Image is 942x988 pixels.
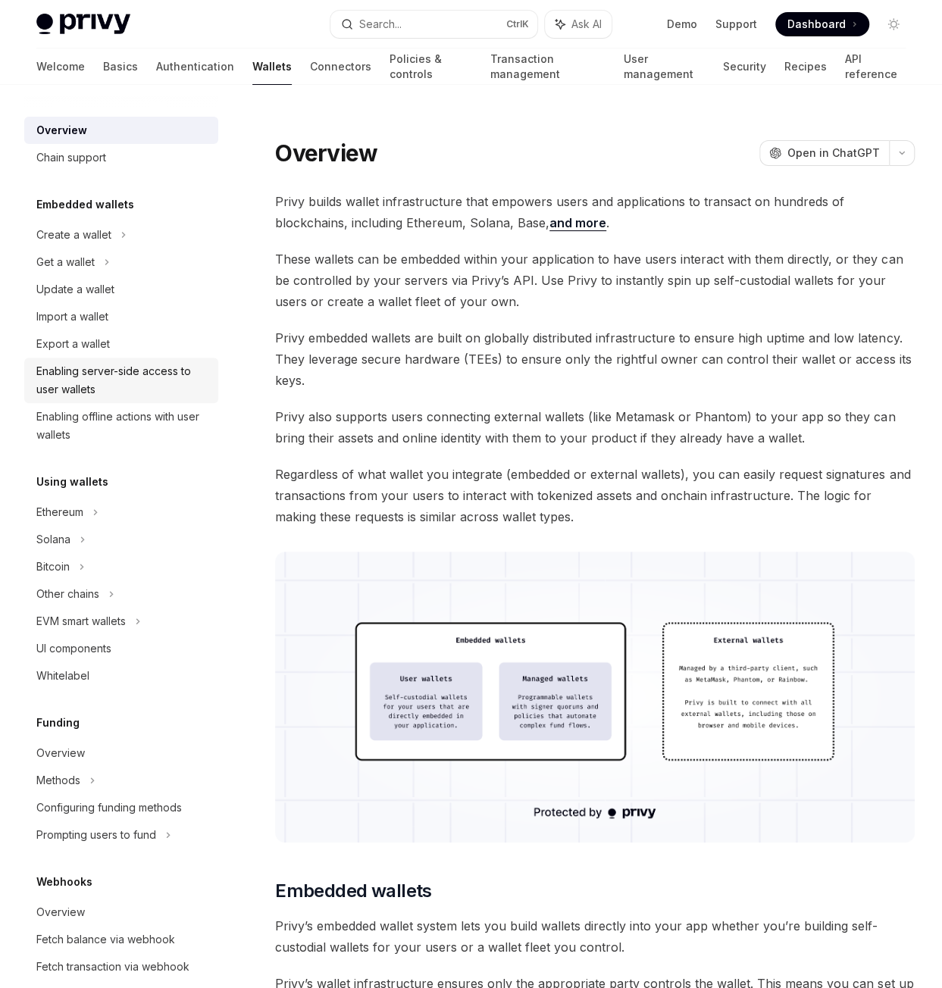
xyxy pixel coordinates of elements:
a: Fetch transaction via webhook [24,953,218,980]
a: User management [624,48,706,85]
div: Overview [36,121,87,139]
a: Dashboard [775,12,869,36]
div: Chain support [36,149,106,167]
a: Wallets [252,48,292,85]
a: Overview [24,899,218,926]
a: Connectors [310,48,371,85]
span: Open in ChatGPT [787,145,880,161]
div: Prompting users to fund [36,826,156,844]
span: Ctrl K [505,18,528,30]
a: UI components [24,635,218,662]
a: Overview [24,117,218,144]
div: Update a wallet [36,280,114,299]
h5: Webhooks [36,873,92,891]
div: Import a wallet [36,308,108,326]
a: Security [723,48,766,85]
button: Toggle dark mode [881,12,906,36]
a: Update a wallet [24,276,218,303]
div: Ethereum [36,503,83,521]
div: Get a wallet [36,253,95,271]
h1: Overview [275,139,377,167]
span: Embedded wallets [275,879,431,903]
span: Privy also supports users connecting external wallets (like Metamask or Phantom) to your app so t... [275,406,915,449]
a: Authentication [156,48,234,85]
div: Overview [36,744,85,762]
a: Recipes [784,48,827,85]
span: These wallets can be embedded within your application to have users interact with them directly, ... [275,249,915,312]
a: Chain support [24,144,218,171]
div: Other chains [36,585,99,603]
a: Configuring funding methods [24,794,218,821]
h5: Funding [36,714,80,732]
div: Fetch balance via webhook [36,930,175,949]
div: Overview [36,903,85,921]
a: Enabling server-side access to user wallets [24,358,218,403]
div: Enabling server-side access to user wallets [36,362,209,399]
div: Create a wallet [36,226,111,244]
div: EVM smart wallets [36,612,126,630]
span: Dashboard [787,17,846,32]
h5: Embedded wallets [36,195,134,214]
a: and more [549,215,606,231]
button: Ask AI [545,11,612,38]
a: Demo [667,17,697,32]
div: Bitcoin [36,558,70,576]
a: Fetch balance via webhook [24,926,218,953]
div: Solana [36,530,70,549]
span: Ask AI [571,17,601,32]
button: Open in ChatGPT [759,140,889,166]
div: UI components [36,639,111,658]
div: Export a wallet [36,335,110,353]
div: Methods [36,771,80,789]
a: Whitelabel [24,662,218,689]
h5: Using wallets [36,473,108,491]
span: Privy embedded wallets are built on globally distributed infrastructure to ensure high uptime and... [275,327,915,391]
div: Enabling offline actions with user wallets [36,408,209,444]
a: Export a wallet [24,330,218,358]
a: Support [715,17,757,32]
span: Privy’s embedded wallet system lets you build wallets directly into your app whether you’re build... [275,915,915,958]
div: Configuring funding methods [36,799,182,817]
img: images/walletoverview.png [275,552,915,843]
span: Privy builds wallet infrastructure that empowers users and applications to transact on hundreds o... [275,191,915,233]
a: Import a wallet [24,303,218,330]
a: Basics [103,48,138,85]
img: light logo [36,14,130,35]
div: Fetch transaction via webhook [36,958,189,976]
a: API reference [845,48,906,85]
span: Regardless of what wallet you integrate (embedded or external wallets), you can easily request si... [275,464,915,527]
a: Enabling offline actions with user wallets [24,403,218,449]
a: Welcome [36,48,85,85]
a: Policies & controls [390,48,472,85]
div: Search... [359,15,402,33]
a: Transaction management [490,48,605,85]
a: Overview [24,739,218,767]
div: Whitelabel [36,667,89,685]
button: Search...CtrlK [330,11,538,38]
